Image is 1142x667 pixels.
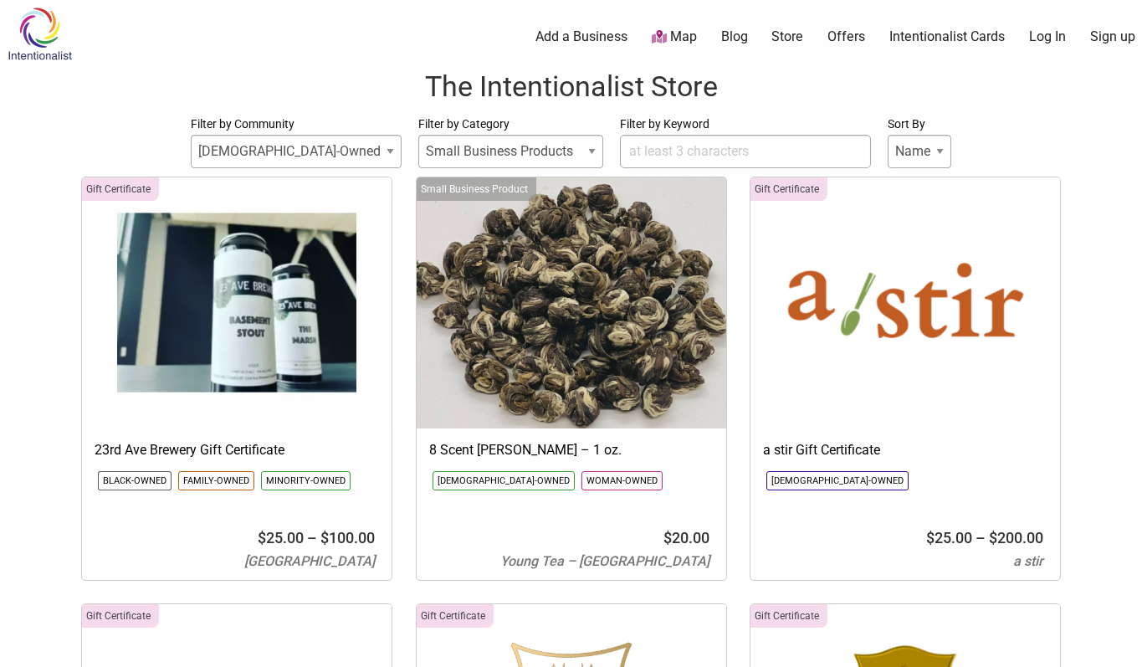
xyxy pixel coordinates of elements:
h3: a stir Gift Certificate [763,441,1047,459]
a: Log In [1029,28,1066,46]
a: Intentionalist Cards [889,28,1005,46]
li: Click to show only this community [581,471,663,490]
li: Click to show only this community [178,471,254,490]
a: Add a Business [535,28,627,46]
img: Young Tea 8 Scent Jasmine Green Pearl [417,177,726,428]
h3: 23rd Ave Brewery Gift Certificate [95,441,379,459]
a: Store [771,28,803,46]
a: Offers [827,28,865,46]
li: Click to show only this community [433,471,575,490]
div: Click to show only this category [82,604,159,628]
div: Click to show only this category [750,604,827,628]
span: $ [989,529,997,546]
bdi: 20.00 [663,529,709,546]
li: Click to show only this community [98,471,172,490]
span: Young Tea – [GEOGRAPHIC_DATA] [500,553,709,569]
input: at least 3 characters [620,135,871,168]
label: Filter by Community [191,114,402,135]
a: Blog [721,28,748,46]
label: Filter by Category [418,114,603,135]
span: $ [926,529,935,546]
span: $ [258,529,266,546]
a: Map [652,28,697,47]
bdi: 25.00 [258,529,304,546]
bdi: 200.00 [989,529,1043,546]
bdi: 25.00 [926,529,972,546]
span: a stir [1013,553,1043,569]
div: Click to show only this category [750,177,827,201]
h3: 8 Scent [PERSON_NAME] – 1 oz. [429,441,714,459]
div: Click to show only this category [417,177,536,201]
span: [GEOGRAPHIC_DATA] [244,553,375,569]
label: Filter by Keyword [620,114,871,135]
span: $ [320,529,329,546]
a: Sign up [1090,28,1135,46]
label: Sort By [888,114,951,135]
div: Click to show only this category [82,177,159,201]
bdi: 100.00 [320,529,375,546]
div: Click to show only this category [417,604,494,628]
span: – [976,529,986,546]
li: Click to show only this community [261,471,351,490]
li: Click to show only this community [766,471,909,490]
span: $ [663,529,672,546]
h1: The Intentionalist Store [17,67,1125,107]
span: – [307,529,317,546]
